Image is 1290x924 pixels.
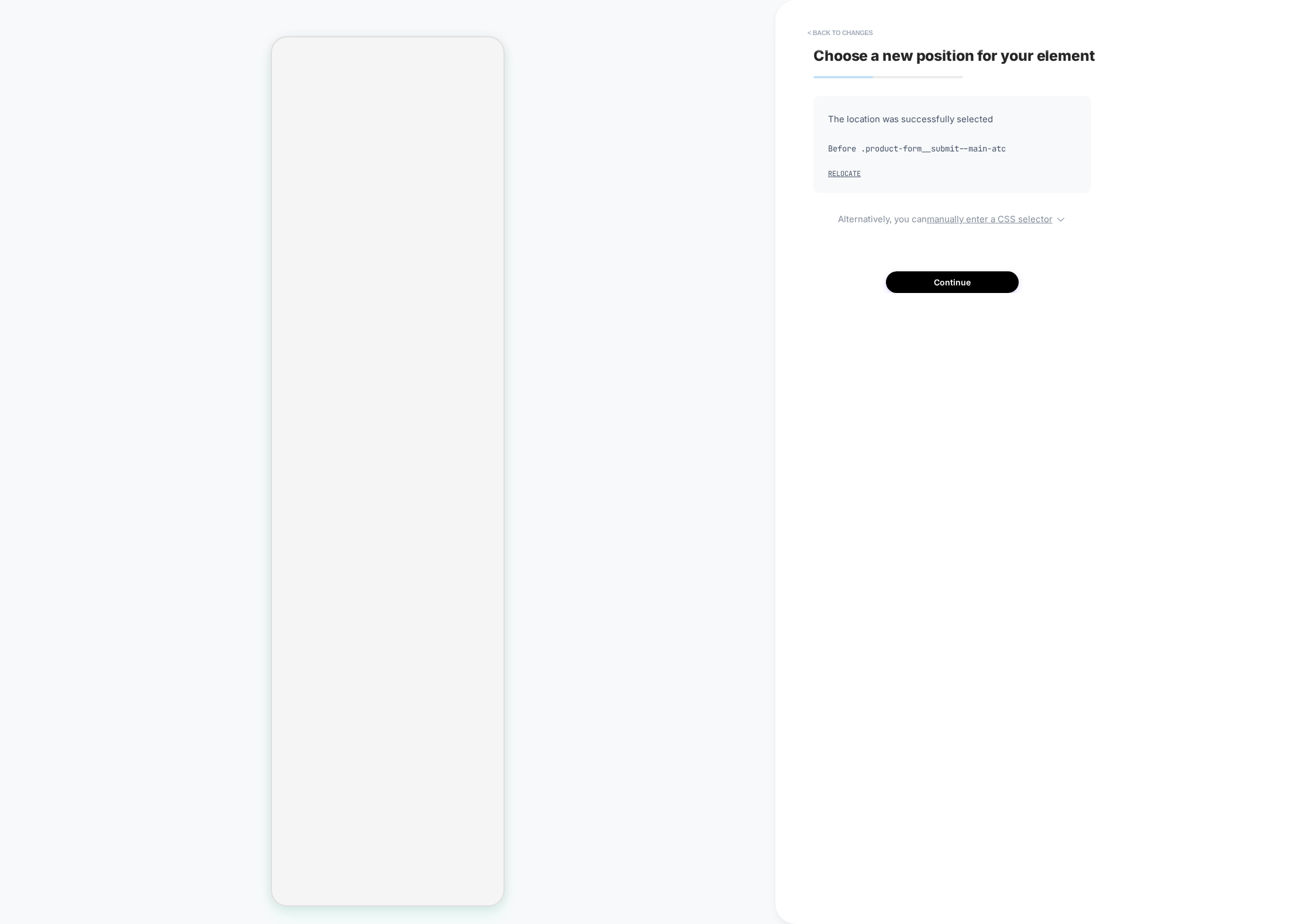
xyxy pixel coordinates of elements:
[886,271,1019,293] button: Continue
[927,213,1053,225] u: manually enter a CSS selector
[828,169,861,178] button: Relocate
[813,47,1095,64] span: Choose a new position for your element
[802,23,879,42] button: < Back to changes
[828,140,1077,157] span: Before .product-form__submit--main-atc
[813,211,1091,225] span: Alternatively, you can
[828,111,1077,128] span: The location was successfully selected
